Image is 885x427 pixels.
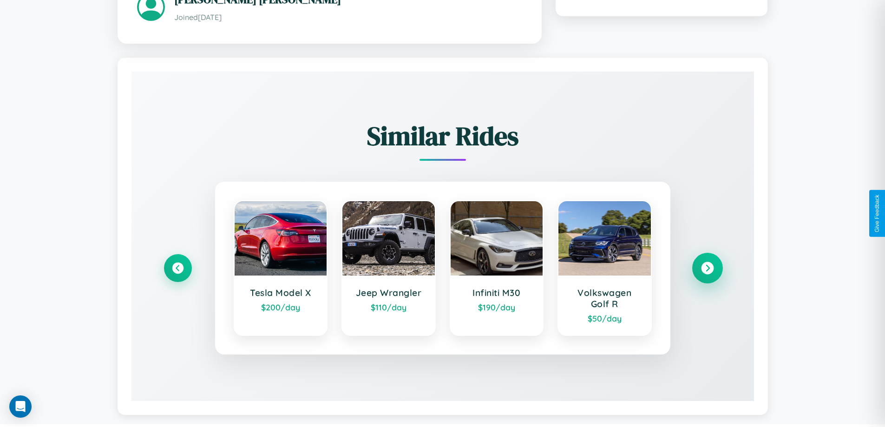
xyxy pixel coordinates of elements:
[352,302,426,312] div: $ 110 /day
[164,118,721,154] h2: Similar Rides
[244,287,318,298] h3: Tesla Model X
[557,200,652,336] a: Volkswagen Golf R$50/day
[9,395,32,418] div: Open Intercom Messenger
[244,302,318,312] div: $ 200 /day
[174,11,522,24] p: Joined [DATE]
[341,200,436,336] a: Jeep Wrangler$110/day
[568,313,642,323] div: $ 50 /day
[450,200,544,336] a: Infiniti M30$190/day
[874,195,880,232] div: Give Feedback
[568,287,642,309] h3: Volkswagen Golf R
[460,302,534,312] div: $ 190 /day
[352,287,426,298] h3: Jeep Wrangler
[460,287,534,298] h3: Infiniti M30
[234,200,328,336] a: Tesla Model X$200/day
